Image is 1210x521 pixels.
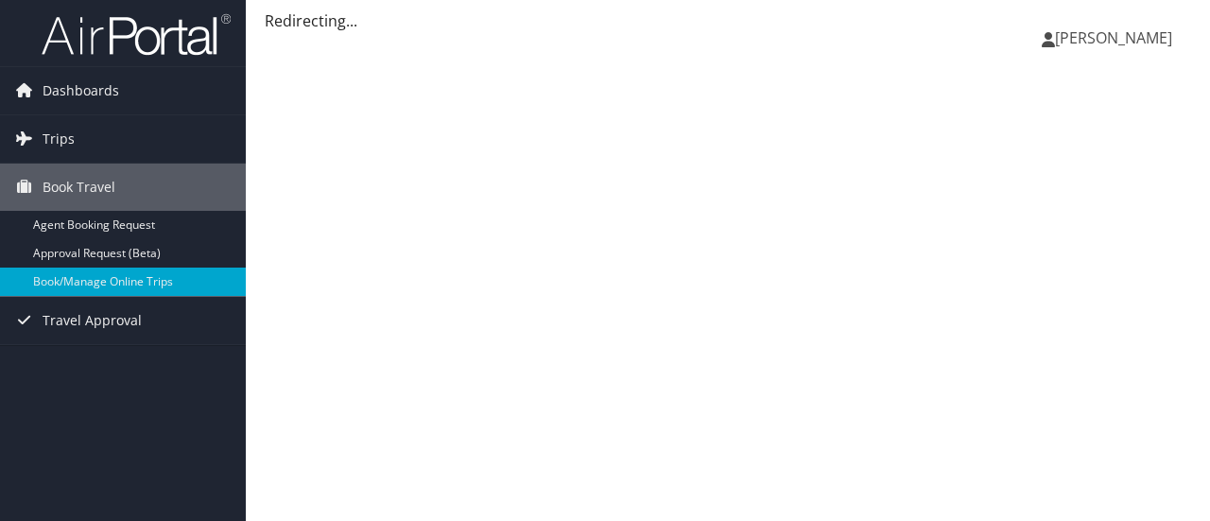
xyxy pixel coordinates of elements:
img: airportal-logo.png [42,12,231,57]
span: Trips [43,115,75,163]
div: Redirecting... [265,9,1191,32]
span: [PERSON_NAME] [1055,27,1172,48]
a: [PERSON_NAME] [1042,9,1191,66]
span: Dashboards [43,67,119,114]
span: Book Travel [43,164,115,211]
span: Travel Approval [43,297,142,344]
